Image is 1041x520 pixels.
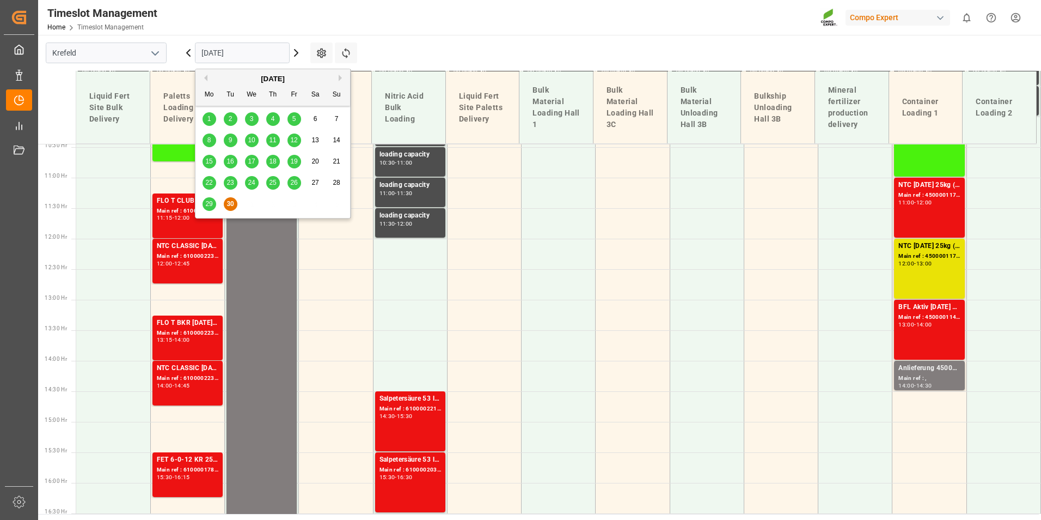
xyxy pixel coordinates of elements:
[229,115,232,123] span: 2
[157,241,218,252] div: NTC CLASSIC [DATE]+3+TE 1200kg BB
[379,394,441,404] div: Salpetersäure 53 lose
[898,92,954,123] div: Container Loading 1
[266,112,280,126] div: Choose Thursday, September 4th, 2025
[157,261,173,266] div: 12:00
[203,197,216,211] div: Choose Monday, September 29th, 2025
[45,234,67,240] span: 12:00 Hr
[45,325,67,331] span: 13:30 Hr
[174,475,190,480] div: 16:15
[898,322,914,327] div: 13:00
[379,475,395,480] div: 15:30
[269,179,276,186] span: 25
[335,115,339,123] span: 7
[195,43,290,63] input: DD.MM.YYYY
[245,155,259,168] div: Choose Wednesday, September 17th, 2025
[602,80,658,135] div: Bulk Material Loading Hall 3C
[311,179,319,186] span: 27
[898,302,960,313] div: BFL Aktiv [DATE] SL 200L (x4) DEBFL Aktiv [DATE] SL 200L (x4) DE;BFL Ca SL 200L (x4) CL,ES,LAT MTO
[266,134,280,147] div: Choose Thursday, September 11th, 2025
[397,160,413,165] div: 11:00
[397,475,413,480] div: 16:30
[157,465,218,475] div: Main ref : 6100001786, 2000000979
[898,241,960,252] div: NTC [DATE] 25kg (x42) INT MTO
[229,136,232,144] span: 9
[266,155,280,168] div: Choose Thursday, September 18th, 2025
[379,191,395,196] div: 11:00
[309,155,322,168] div: Choose Saturday, September 20th, 2025
[226,158,234,165] span: 16
[898,252,960,261] div: Main ref : 4500001172, 2000001248
[157,337,173,342] div: 13:15
[157,318,218,329] div: FLO T BKR [DATE] 25kg (x40) D,ATBT SPORT [DATE] 25%UH 3M 25kg (x40) INTFLO T CLUB [DATE] 25kg (x4...
[174,215,190,220] div: 12:00
[248,136,255,144] span: 10
[314,115,317,123] span: 6
[157,196,218,207] div: FLO T CLUB [DATE] 25kg (x40) INT
[750,86,806,129] div: Bulkship Unloading Hall 3B
[224,176,237,190] div: Choose Tuesday, September 23rd, 2025
[207,115,211,123] span: 1
[395,475,396,480] div: -
[205,200,212,208] span: 29
[173,337,174,342] div: -
[45,173,67,179] span: 11:00 Hr
[914,261,916,266] div: -
[199,108,347,215] div: month 2025-09
[379,210,441,221] div: loading capacity
[971,92,1027,123] div: Container Loading 2
[174,383,190,388] div: 14:45
[898,313,960,322] div: Main ref : 4500001141, 2000001159
[287,155,301,168] div: Choose Friday, September 19th, 2025
[290,158,297,165] span: 19
[395,160,396,165] div: -
[916,383,932,388] div: 14:30
[45,478,67,484] span: 16:00 Hr
[898,374,960,383] div: Main ref : ,
[224,197,237,211] div: Choose Tuesday, September 30th, 2025
[45,295,67,301] span: 13:00 Hr
[914,200,916,205] div: -
[226,179,234,186] span: 23
[820,8,838,27] img: Screenshot%202023-09-29%20at%2010.02.21.png_1712312052.png
[203,88,216,102] div: Mo
[898,261,914,266] div: 12:00
[379,180,441,191] div: loading capacity
[174,337,190,342] div: 14:00
[157,329,218,338] div: Main ref : 6100002230, 2000000720
[397,221,413,226] div: 12:00
[898,383,914,388] div: 14:00
[528,80,584,135] div: Bulk Material Loading Hall 1
[846,10,950,26] div: Compo Expert
[245,176,259,190] div: Choose Wednesday, September 24th, 2025
[146,45,163,62] button: open menu
[205,179,212,186] span: 22
[85,86,141,129] div: Liquid Fert Site Bulk Delivery
[224,112,237,126] div: Choose Tuesday, September 2nd, 2025
[379,160,395,165] div: 10:30
[157,363,218,374] div: NTC CLASSIC [DATE]+3+TE 1200kg BB
[250,115,254,123] span: 3
[173,215,174,220] div: -
[898,180,960,191] div: NTC [DATE] 25kg (x42) INT MTO
[379,404,441,414] div: Main ref : 6100002215, 2000001740
[309,112,322,126] div: Choose Saturday, September 6th, 2025
[898,200,914,205] div: 11:00
[45,203,67,209] span: 11:30 Hr
[330,155,344,168] div: Choose Sunday, September 21st, 2025
[157,252,218,261] div: Main ref : 6100002237, 2000001528
[311,158,319,165] span: 20
[395,191,396,196] div: -
[173,383,174,388] div: -
[157,215,173,220] div: 11:15
[916,261,932,266] div: 13:00
[455,86,511,129] div: Liquid Fert Site Paletts Delivery
[224,88,237,102] div: Tu
[379,414,395,419] div: 14:30
[248,158,255,165] span: 17
[846,7,954,28] button: Compo Expert
[287,88,301,102] div: Fr
[203,176,216,190] div: Choose Monday, September 22nd, 2025
[45,509,67,515] span: 16:30 Hr
[224,155,237,168] div: Choose Tuesday, September 16th, 2025
[914,322,916,327] div: -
